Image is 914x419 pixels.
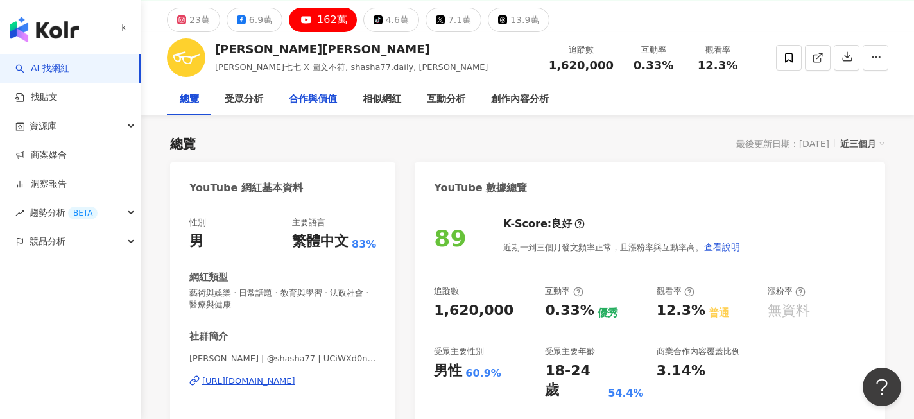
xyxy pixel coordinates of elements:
iframe: Help Scout Beacon - Open [863,368,901,406]
div: YouTube 網紅基本資料 [189,181,303,195]
div: 追蹤數 [434,286,459,297]
div: 近期一到三個月發文頻率正常，且漲粉率與互動率高。 [503,234,741,260]
span: 趨勢分析 [30,198,98,227]
div: 13.9萬 [510,11,539,29]
span: 藝術與娛樂 · 日常話題 · 教育與學習 · 法政社會 · 醫療與健康 [189,287,376,311]
div: 23萬 [189,11,210,29]
div: [URL][DOMAIN_NAME] [202,375,295,387]
div: K-Score : [503,217,585,231]
div: 0.33% [545,301,594,321]
div: 162萬 [317,11,347,29]
div: 相似網紅 [363,92,401,107]
a: [URL][DOMAIN_NAME] [189,375,376,387]
a: 商案媒合 [15,149,67,162]
span: 查看說明 [704,242,740,252]
span: [PERSON_NAME]七七 X 圖文不符, shasha77.daily, [PERSON_NAME] [215,62,488,72]
div: 男性 [434,361,462,381]
div: 總覽 [180,92,199,107]
div: 社群簡介 [189,330,228,343]
a: 洞察報告 [15,178,67,191]
img: KOL Avatar [167,38,205,77]
div: 總覽 [170,135,196,153]
button: 7.1萬 [426,8,481,32]
div: 4.6萬 [386,11,409,29]
div: 18-24 歲 [545,361,605,401]
div: 漲粉率 [768,286,806,297]
div: 追蹤數 [549,44,614,56]
img: logo [10,17,79,42]
div: 性別 [189,217,206,228]
button: 查看說明 [703,234,741,260]
button: 6.9萬 [227,8,282,32]
div: YouTube 數據總覽 [434,181,527,195]
div: 觀看率 [657,286,694,297]
div: 合作與價值 [289,92,337,107]
div: 普通 [709,306,729,320]
button: 162萬 [289,8,357,32]
div: 6.9萬 [249,11,272,29]
span: rise [15,209,24,218]
div: 3.14% [657,361,705,381]
div: 互動率 [545,286,583,297]
div: 優秀 [598,306,618,320]
span: 資源庫 [30,112,56,141]
div: 89 [434,225,466,252]
div: 互動分析 [427,92,465,107]
div: 12.3% [657,301,705,321]
button: 23萬 [167,8,220,32]
span: 0.33% [634,59,673,72]
div: BETA [68,207,98,219]
div: 良好 [551,217,572,231]
button: 13.9萬 [488,8,549,32]
span: [PERSON_NAME] | @shasha77 | UCiWXd0nmBjlKROwzMyPV-Nw [189,353,376,364]
span: 12.3% [698,59,737,72]
div: 創作內容分析 [491,92,549,107]
div: 觀看率 [693,44,742,56]
div: 近三個月 [840,135,885,152]
div: 互動率 [629,44,678,56]
a: searchAI 找網紅 [15,62,69,75]
div: 受眾主要性別 [434,346,484,357]
div: 無資料 [768,301,810,321]
div: 繁體中文 [292,232,349,252]
span: 競品分析 [30,227,65,256]
div: 商業合作內容覆蓋比例 [657,346,740,357]
div: 54.4% [608,386,644,400]
div: 受眾主要年齡 [545,346,595,357]
button: 4.6萬 [363,8,419,32]
div: 最後更新日期：[DATE] [736,139,829,149]
div: 主要語言 [292,217,325,228]
div: 60.9% [465,366,501,381]
div: [PERSON_NAME][PERSON_NAME] [215,41,488,57]
span: 1,620,000 [549,58,614,72]
div: 7.1萬 [448,11,471,29]
a: 找貼文 [15,91,58,104]
div: 受眾分析 [225,92,263,107]
span: 83% [352,237,376,252]
div: 男 [189,232,203,252]
div: 網紅類型 [189,271,228,284]
div: 1,620,000 [434,301,513,321]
